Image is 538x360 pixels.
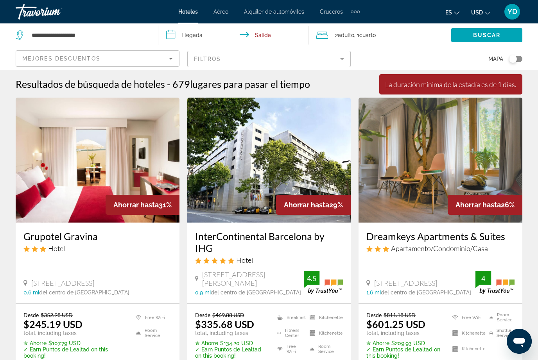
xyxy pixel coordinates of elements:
[22,55,100,62] span: Mejores descuentos
[351,5,360,18] button: Extra navigation items
[16,2,94,22] a: Travorium
[273,327,306,339] li: Fitness Center
[23,289,39,296] span: 0.6 mi
[354,30,376,41] span: , 1
[445,7,459,18] button: Change language
[172,78,310,90] h2: 679
[187,50,351,68] button: Filter
[41,312,73,318] del: $352.98 USD
[448,312,486,323] li: Free WiFi
[366,289,381,296] span: 1.6 mi
[366,244,515,253] div: 3 star Apartment
[475,274,491,283] div: 4
[16,98,179,223] img: Hotel image
[366,340,443,346] p: $209.93 USD
[195,256,343,264] div: 5 star Hotel
[236,256,253,264] span: Hotel
[306,312,343,323] li: Kitchenette
[190,78,310,90] span: lugares para pasar el tiempo
[366,318,425,330] ins: $601.25 USD
[39,289,129,296] span: del centro de [GEOGRAPHIC_DATA]
[391,244,488,253] span: Apartamento/Condominio/Casa
[471,9,483,16] span: USD
[23,340,126,346] p: $107.79 USD
[475,271,515,294] img: trustyou-badge.svg
[273,343,306,355] li: Free WiFi
[306,343,343,355] li: Room Service
[503,55,522,62] button: Toggle map
[381,289,471,296] span: del centro de [GEOGRAPHIC_DATA]
[195,312,210,318] span: Desde
[366,340,389,346] span: ✮ Ahorre
[502,4,522,20] button: User Menu
[16,78,165,90] h1: Resultados de búsqueda de hoteles
[456,201,501,209] span: Ahorrar hasta
[385,80,516,89] div: La duración mínima de la estadía es de 1 días.
[187,98,351,223] a: Hotel image
[486,327,515,339] li: Shuttle Service
[276,195,351,215] div: 29%
[23,244,172,253] div: 3 star Hotel
[384,312,416,318] del: $811.18 USD
[178,9,198,15] a: Hoteles
[195,230,343,254] a: InterContinental Barcelona by IHG
[320,9,343,15] a: Cruceros
[359,32,376,38] span: Cuarto
[445,9,452,16] span: es
[448,327,486,339] li: Kitchenette
[158,23,309,47] button: Check in and out dates
[23,340,47,346] span: ✮ Ahorre
[23,330,126,336] p: total, including taxes
[366,230,515,242] a: Dreamkeys Apartments & Suites
[273,312,306,323] li: Breakfast
[195,340,218,346] span: ✮ Ahorre
[23,230,172,242] a: Grupotel Gravina
[48,244,65,253] span: Hotel
[22,54,173,63] mat-select: Sort by
[306,327,343,339] li: Kitchenette
[366,312,382,318] span: Desde
[486,312,515,323] li: Room Service
[195,318,254,330] ins: $335.68 USD
[244,9,304,15] a: Alquiler de automóviles
[308,23,451,47] button: Travelers: 2 adults, 0 children
[23,346,126,359] p: ✓ Earn Puntos de Lealtad on this booking!
[23,312,39,318] span: Desde
[338,32,354,38] span: Adulto
[359,98,522,223] img: Hotel image
[508,8,517,16] span: YD
[471,7,490,18] button: Change currency
[366,346,443,359] p: ✓ Earn Puntos de Lealtad on this booking!
[195,340,268,346] p: $134.20 USD
[374,279,437,287] span: [STREET_ADDRESS]
[284,201,329,209] span: Ahorrar hasta
[451,28,522,42] button: Buscar
[31,279,94,287] span: [STREET_ADDRESS]
[195,289,211,296] span: 0.9 mi
[113,201,159,209] span: Ahorrar hasta
[106,195,179,215] div: 31%
[488,53,503,64] span: Mapa
[202,270,304,287] span: [STREET_ADDRESS][PERSON_NAME]
[366,330,443,336] p: total, including taxes
[132,312,172,323] li: Free WiFi
[473,32,501,38] span: Buscar
[448,343,486,355] li: Kitchenette
[167,78,170,90] span: -
[304,274,319,283] div: 4.5
[195,346,268,359] p: ✓ Earn Puntos de Lealtad on this booking!
[213,9,228,15] a: Aéreo
[507,329,532,354] iframe: Button to launch messaging window
[211,289,301,296] span: del centro de [GEOGRAPHIC_DATA]
[195,330,268,336] p: total, including taxes
[212,312,244,318] del: $469.88 USD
